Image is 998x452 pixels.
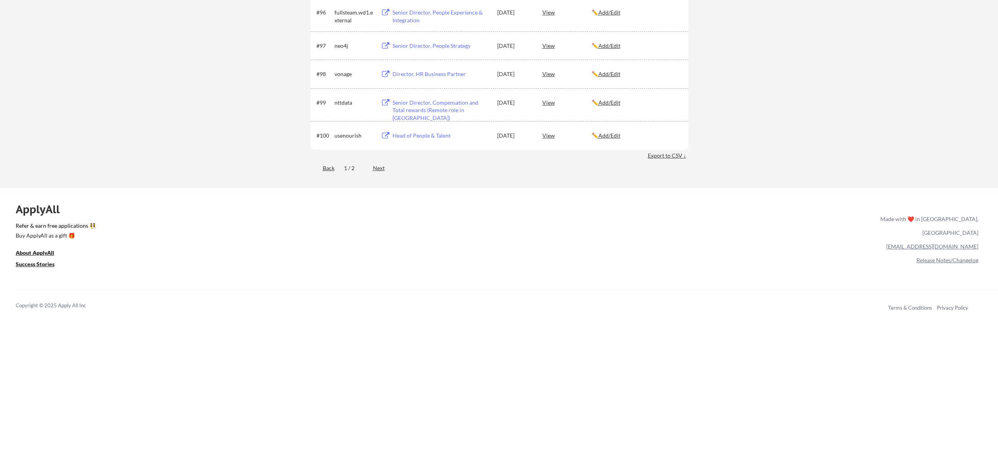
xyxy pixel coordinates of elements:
div: Buy ApplyAll as a gift 🎁 [16,233,94,238]
u: Success Stories [16,261,55,267]
u: Add/Edit [598,42,620,49]
u: Add/Edit [598,71,620,77]
div: Senior Director, People Strategy [393,42,490,50]
div: [DATE] [497,70,532,78]
div: [DATE] [497,99,532,107]
div: View [542,95,592,109]
a: Refer & earn free applications 👯‍♀️ [16,223,716,231]
div: fullsteam.wd1.external [334,9,374,24]
a: Terms & Conditions [888,305,932,311]
div: ✏️ [592,9,681,16]
a: Release Notes/Changelog [916,257,978,263]
div: Senior Director, People Experience & Integration [393,9,490,24]
div: Head of People & Talent [393,132,490,140]
a: Buy ApplyAll as a gift 🎁 [16,231,94,241]
div: ✏️ [592,99,681,107]
div: [DATE] [497,132,532,140]
div: Next [373,164,394,172]
div: [DATE] [497,42,532,50]
div: Senior Director, Compensation and Total rewards (Remote role in [GEOGRAPHIC_DATA]) [393,99,490,122]
div: Export to CSV ↓ [648,152,688,160]
u: Add/Edit [598,99,620,106]
u: About ApplyAll [16,249,54,256]
div: nttdata [334,99,374,107]
div: Back [311,164,334,172]
div: View [542,38,592,53]
div: View [542,67,592,81]
div: Copyright © 2025 Apply All Inc [16,302,106,310]
u: Add/Edit [598,9,620,16]
div: neo4j [334,42,374,50]
div: View [542,5,592,19]
div: ApplyAll [16,203,69,216]
a: [EMAIL_ADDRESS][DOMAIN_NAME] [886,243,978,250]
div: View [542,128,592,142]
div: usenourish [334,132,374,140]
div: 1 / 2 [344,164,364,172]
div: #97 [316,42,332,50]
a: Success Stories [16,260,65,270]
div: ✏️ [592,132,681,140]
a: Privacy Policy [937,305,968,311]
u: Add/Edit [598,132,620,139]
div: #98 [316,70,332,78]
div: #96 [316,9,332,16]
div: vonage [334,70,374,78]
div: [DATE] [497,9,532,16]
div: Made with ❤️ in [GEOGRAPHIC_DATA], [GEOGRAPHIC_DATA] [877,212,978,240]
div: #100 [316,132,332,140]
a: About ApplyAll [16,249,65,258]
div: Director, HR Business Partner [393,70,490,78]
div: ✏️ [592,70,681,78]
div: #99 [316,99,332,107]
div: ✏️ [592,42,681,50]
